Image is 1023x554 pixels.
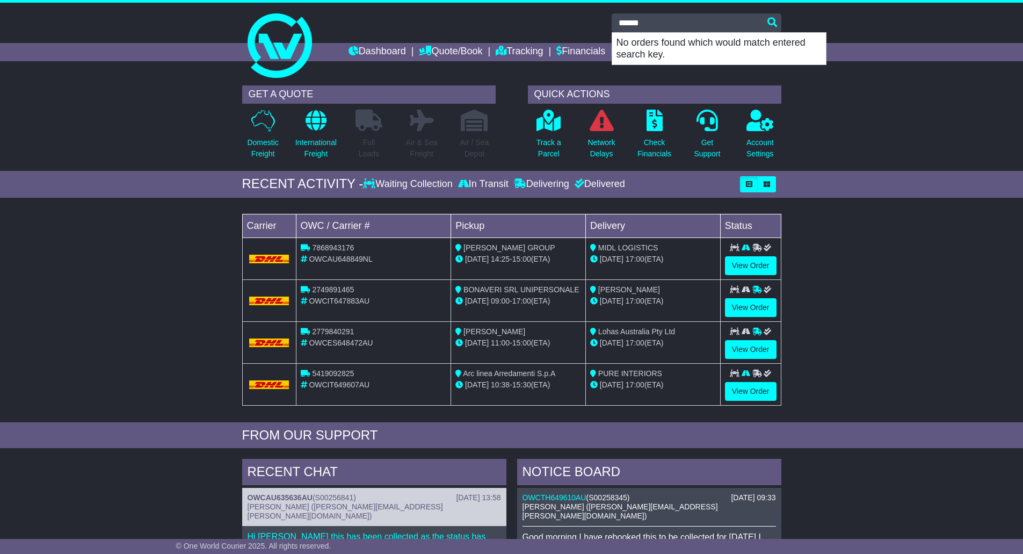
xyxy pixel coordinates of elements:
[246,109,279,166] a: DomesticFreight
[587,137,615,160] p: Network Delays
[512,339,531,347] span: 15:00
[309,297,369,305] span: OWCIT647883AU
[590,254,716,265] div: (ETA)
[598,369,662,378] span: PURE INTERIORS
[465,380,489,389] span: [DATE]
[720,214,781,238] td: Status
[463,243,555,252] span: [PERSON_NAME] GROUP
[176,542,331,550] span: © One World Courier 2025. All rights reserved.
[455,379,581,391] div: - (ETA)
[249,297,289,305] img: DHL.png
[406,137,438,160] p: Air & Sea Freight
[249,339,289,347] img: DHL.png
[465,255,489,263] span: [DATE]
[512,255,531,263] span: 15:00
[491,255,510,263] span: 14:25
[312,243,354,252] span: 7868943176
[247,137,278,160] p: Domestic Freight
[523,493,776,502] div: ( )
[456,493,500,502] div: [DATE] 13:58
[460,137,489,160] p: Air / Sea Depot
[455,254,581,265] div: - (ETA)
[626,339,644,347] span: 17:00
[455,296,581,307] div: - (ETA)
[242,428,781,443] div: FROM OUR SUPPORT
[746,137,774,160] p: Account Settings
[296,214,451,238] td: OWC / Carrier #
[637,137,671,160] p: Check Financials
[455,337,581,349] div: - (ETA)
[465,339,489,347] span: [DATE]
[242,459,506,488] div: RECENT CHAT
[312,327,354,336] span: 2779840291
[248,493,501,502] div: ( )
[491,297,510,305] span: 09:00
[465,297,489,305] span: [DATE]
[612,33,826,64] p: No orders found which would match entered search key.
[512,380,531,389] span: 15:30
[536,137,561,160] p: Track a Parcel
[512,297,531,305] span: 17:00
[587,109,615,166] a: NetworkDelays
[536,109,562,166] a: Track aParcel
[556,43,605,61] a: Financials
[315,493,354,502] span: S00256841
[295,109,337,166] a: InternationalFreight
[590,296,716,307] div: (ETA)
[589,493,627,502] span: S00258345
[517,459,781,488] div: NOTICE BOARD
[249,380,289,389] img: DHL.png
[637,109,672,166] a: CheckFinancials
[491,380,510,389] span: 10:38
[600,380,623,389] span: [DATE]
[419,43,482,61] a: Quote/Book
[725,382,777,401] a: View Order
[693,109,721,166] a: GetSupport
[600,297,623,305] span: [DATE]
[725,256,777,275] a: View Order
[600,339,623,347] span: [DATE]
[309,380,369,389] span: OWCIT649607AU
[312,369,354,378] span: 5419092825
[598,327,675,336] span: Lohas Australia Pty Ltd
[355,137,382,160] p: Full Loads
[572,178,625,190] div: Delivered
[626,297,644,305] span: 17:00
[309,339,373,347] span: OWCES648472AU
[523,502,718,520] span: [PERSON_NAME] ([PERSON_NAME][EMAIL_ADDRESS][PERSON_NAME][DOMAIN_NAME])
[598,285,660,294] span: [PERSON_NAME]
[349,43,406,61] a: Dashboard
[248,502,443,520] span: [PERSON_NAME] ([PERSON_NAME][EMAIL_ADDRESS][PERSON_NAME][DOMAIN_NAME])
[590,379,716,391] div: (ETA)
[725,298,777,317] a: View Order
[600,255,623,263] span: [DATE]
[523,493,586,502] a: OWCTH649610AU
[309,255,372,263] span: OWCAU648849NL
[590,337,716,349] div: (ETA)
[746,109,774,166] a: AccountSettings
[463,285,579,294] span: BONAVERI SRL UNIPERSONALE
[363,178,455,190] div: Waiting Collection
[626,255,644,263] span: 17:00
[491,339,510,347] span: 11:00
[248,493,313,502] a: OWCAU635636AU
[463,369,555,378] span: Arc linea Arredamenti S.p.A
[242,176,364,192] div: RECENT ACTIVITY -
[249,255,289,263] img: DHL.png
[496,43,543,61] a: Tracking
[598,243,658,252] span: MIDL LOGISTICS
[242,85,496,104] div: GET A QUOTE
[731,493,775,502] div: [DATE] 09:33
[511,178,572,190] div: Delivering
[248,531,501,552] p: Hi [PERSON_NAME] this has been collected as the status has changed to delivered.
[242,214,296,238] td: Carrier
[585,214,720,238] td: Delivery
[523,532,776,552] p: Good morning I have rebooked this to be collected for [DATE] I have also moved the ETA fromt he 2...
[463,327,525,336] span: [PERSON_NAME]
[295,137,337,160] p: International Freight
[725,340,777,359] a: View Order
[451,214,586,238] td: Pickup
[312,285,354,294] span: 2749891465
[455,178,511,190] div: In Transit
[626,380,644,389] span: 17:00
